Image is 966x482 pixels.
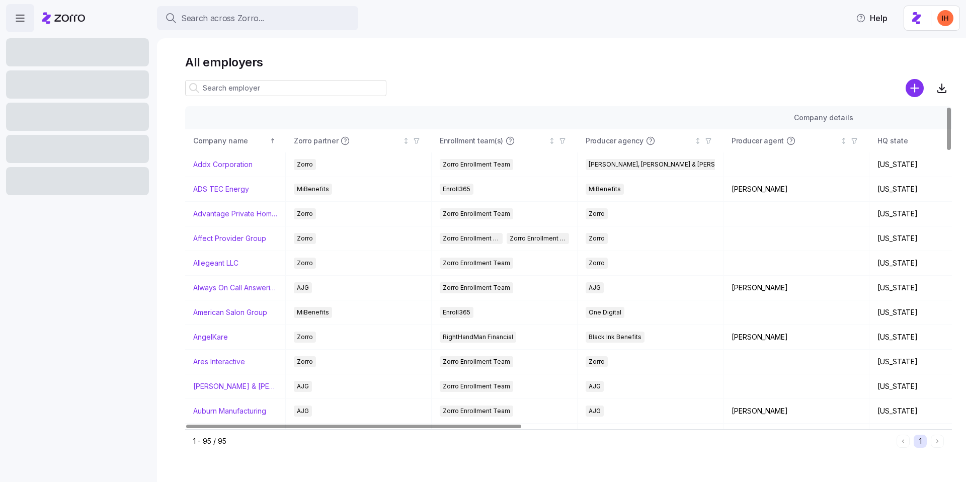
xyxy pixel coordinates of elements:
span: One Digital [589,307,621,318]
div: Sorted ascending [269,137,276,144]
a: Auburn Manufacturing [193,406,266,416]
a: Affect Provider Group [193,233,266,244]
td: [PERSON_NAME] [723,177,869,202]
span: Zorro Enrollment Experts [510,233,567,244]
button: Help [848,8,896,28]
span: Zorro Enrollment Team [443,159,510,170]
a: Advantage Private Home Care [193,209,277,219]
a: [PERSON_NAME] & [PERSON_NAME]'s [193,381,277,391]
span: AJG [589,282,601,293]
span: Enrollment team(s) [440,136,503,146]
a: Allegeant LLC [193,258,238,268]
span: Zorro [589,233,605,244]
span: AJG [297,406,309,417]
th: Company nameSorted ascending [185,129,286,152]
span: Zorro Enrollment Team [443,356,510,367]
span: Help [856,12,888,24]
span: Zorro Enrollment Team [443,406,510,417]
span: AJG [297,381,309,392]
a: AngelKare [193,332,228,342]
h1: All employers [185,54,952,70]
span: Zorro [297,159,313,170]
a: American Salon Group [193,307,267,317]
span: Producer agent [732,136,784,146]
svg: add icon [906,79,924,97]
span: MiBenefits [297,307,329,318]
span: Black Ink Benefits [589,332,641,343]
span: MiBenefits [589,184,621,195]
span: Zorro [297,332,313,343]
span: Zorro [297,233,313,244]
span: Enroll365 [443,184,470,195]
a: ADS TEC Energy [193,184,249,194]
div: Not sorted [548,137,555,144]
span: Enroll365 [443,307,470,318]
span: Zorro [589,208,605,219]
span: Zorro Enrollment Team [443,381,510,392]
span: Zorro [297,356,313,367]
span: Zorro Enrollment Team [443,208,510,219]
span: MiBenefits [297,184,329,195]
th: Producer agentNot sorted [723,129,869,152]
div: Not sorted [403,137,410,144]
input: Search employer [185,80,386,96]
span: Zorro [589,356,605,367]
div: Not sorted [694,137,701,144]
span: AJG [589,406,601,417]
span: [PERSON_NAME], [PERSON_NAME] & [PERSON_NAME] [589,159,747,170]
button: Search across Zorro... [157,6,358,30]
span: Zorro Enrollment Team [443,233,500,244]
td: [PERSON_NAME] [723,276,869,300]
span: Zorro [589,258,605,269]
a: Addx Corporation [193,159,253,170]
button: Next page [931,435,944,448]
th: Producer agencyNot sorted [578,129,723,152]
button: Previous page [897,435,910,448]
th: Enrollment team(s)Not sorted [432,129,578,152]
span: Zorro Enrollment Team [443,258,510,269]
img: f3711480c2c985a33e19d88a07d4c111 [937,10,953,26]
div: 1 - 95 / 95 [193,436,893,446]
th: Zorro partnerNot sorted [286,129,432,152]
span: AJG [589,381,601,392]
span: Search across Zorro... [181,12,264,25]
a: Ares Interactive [193,357,245,367]
a: Always On Call Answering Service [193,283,277,293]
span: Producer agency [586,136,643,146]
div: Company name [193,135,268,146]
span: Zorro [297,208,313,219]
td: [PERSON_NAME] [723,399,869,424]
span: Zorro Enrollment Team [443,282,510,293]
span: RightHandMan Financial [443,332,513,343]
button: 1 [914,435,927,448]
td: [PERSON_NAME] [723,325,869,350]
span: Zorro [297,258,313,269]
span: Zorro partner [294,136,338,146]
span: AJG [297,282,309,293]
div: Not sorted [840,137,847,144]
